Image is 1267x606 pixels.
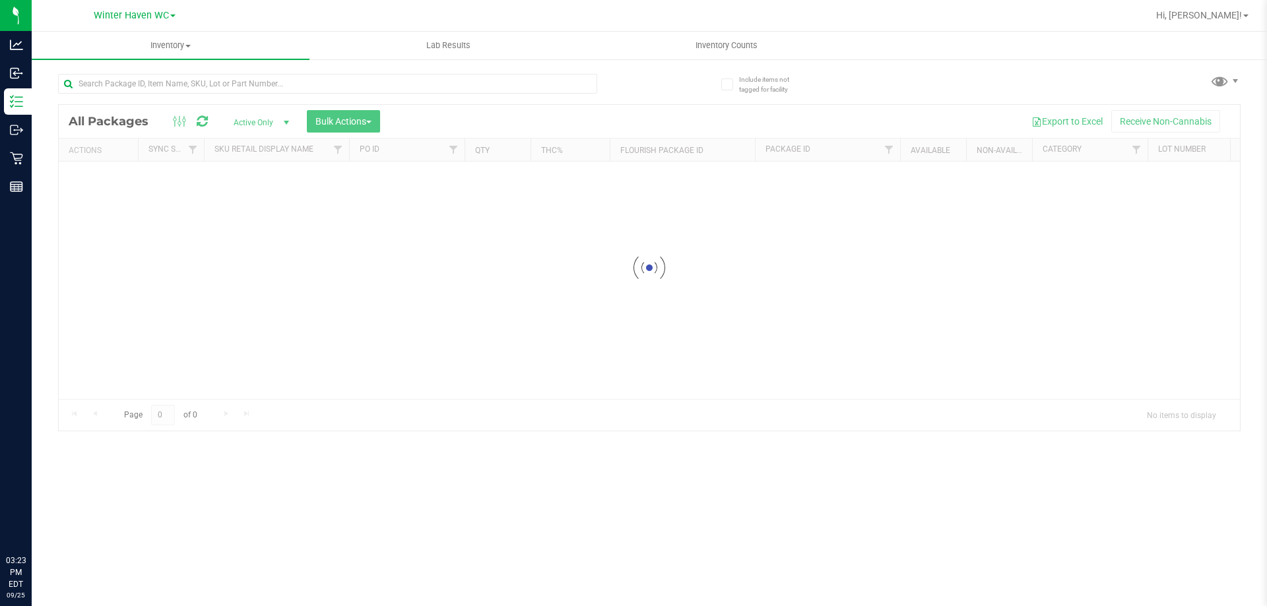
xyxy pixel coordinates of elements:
[58,74,597,94] input: Search Package ID, Item Name, SKU, Lot or Part Number...
[94,10,169,21] span: Winter Haven WC
[309,32,587,59] a: Lab Results
[13,500,53,540] iframe: Resource center
[739,75,805,94] span: Include items not tagged for facility
[10,123,23,136] inline-svg: Outbound
[10,95,23,108] inline-svg: Inventory
[10,152,23,165] inline-svg: Retail
[6,590,26,600] p: 09/25
[10,38,23,51] inline-svg: Analytics
[678,40,775,51] span: Inventory Counts
[32,40,309,51] span: Inventory
[1156,10,1242,20] span: Hi, [PERSON_NAME]!
[408,40,488,51] span: Lab Results
[6,555,26,590] p: 03:23 PM EDT
[10,67,23,80] inline-svg: Inbound
[32,32,309,59] a: Inventory
[587,32,865,59] a: Inventory Counts
[10,180,23,193] inline-svg: Reports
